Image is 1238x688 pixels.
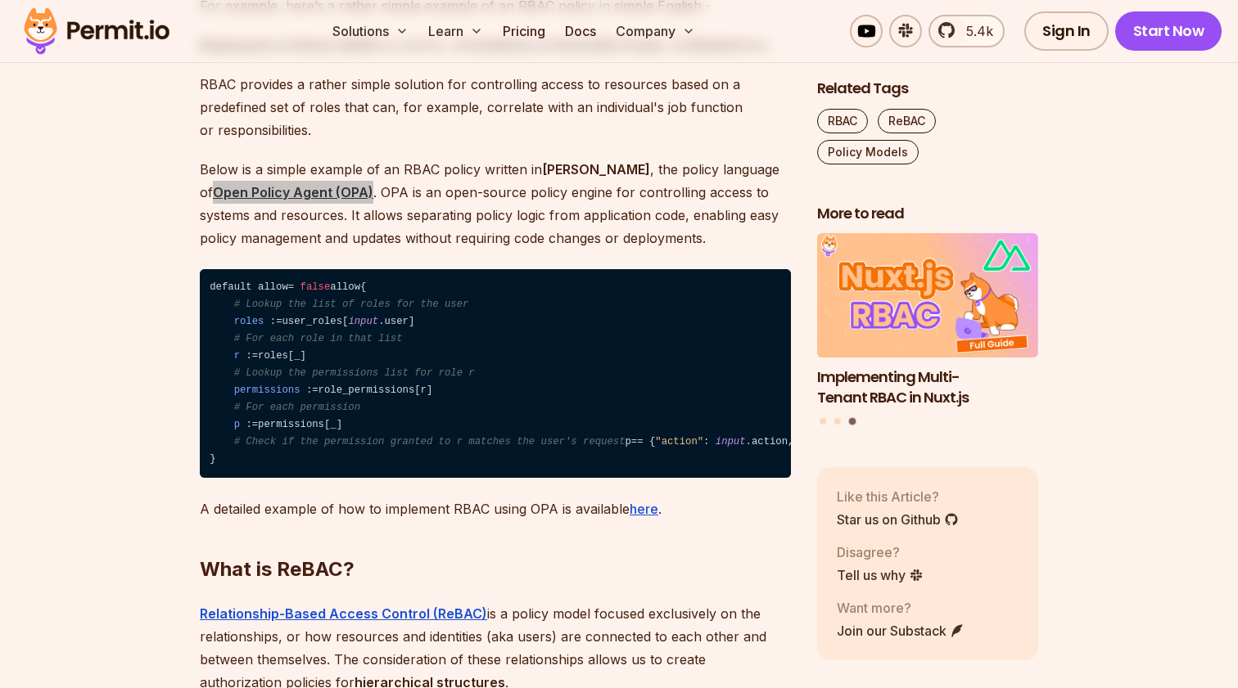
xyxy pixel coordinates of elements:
[631,436,637,447] span: =
[300,350,306,362] span: ]
[200,269,791,479] code: default allow allow user_roles .user roles _ role_permissions r permissions _ p .action, .object
[234,419,240,430] span: p
[956,21,993,41] span: 5.4k
[234,402,360,413] span: # For each permission
[234,350,240,362] span: r
[337,419,342,430] span: ]
[817,109,868,133] a: RBAC
[649,436,655,447] span: {
[200,605,487,622] a: Relationship-Based Access Control (ReBAC)
[817,234,1038,428] div: Posts
[703,436,709,447] span: :
[234,299,469,310] span: # Lookup the list of roles for the user
[817,234,1038,408] li: 3 of 3
[306,384,312,396] span: :
[422,15,490,47] button: Learn
[312,384,318,396] span: =
[234,333,403,344] span: # For each role in that list
[542,161,650,178] strong: [PERSON_NAME]
[716,436,746,447] span: input
[427,384,432,396] span: ]
[252,419,258,430] span: =
[837,565,924,585] a: Tell us why
[817,234,1038,408] a: Implementing Multi-Tenant RBAC in Nuxt.jsImplementing Multi-Tenant RBAC in Nuxt.js
[929,15,1005,47] a: 5.4k
[609,15,702,47] button: Company
[630,501,658,517] a: here
[1024,11,1109,51] a: Sign In
[210,453,215,465] span: }
[234,436,626,447] span: # Check if the permission granted to r matches the user's request
[16,3,177,59] img: Permit logo
[878,109,936,133] a: ReBAC
[837,510,959,529] a: Star us on Github
[213,184,373,200] a: Open Policy Agent (OPA)
[326,15,415,47] button: Solutions
[1115,11,1222,51] a: Start Now
[276,316,282,327] span: =
[234,384,300,396] span: permissions
[817,234,1038,358] img: Implementing Multi-Tenant RBAC in Nuxt.js
[324,419,330,430] span: [
[360,281,366,293] span: {
[252,350,258,362] span: =
[817,204,1038,224] h2: More to read
[837,598,965,618] p: Want more?
[270,316,276,327] span: :
[834,419,841,425] button: Go to slide 2
[200,73,791,142] p: RBAC provides a rather simple solution for controlling access to resources based on a predefined ...
[837,487,959,506] p: Like this Article?
[558,15,603,47] a: Docs
[200,158,791,250] p: Below is a simple example of an RBAC policy written in , the policy language of . OPA is an open-...
[820,419,826,425] button: Go to slide 1
[288,350,294,362] span: [
[288,281,294,293] span: =
[246,419,251,430] span: :
[848,418,856,425] button: Go to slide 3
[348,316,378,327] span: input
[246,350,251,362] span: :
[200,491,791,582] h2: What is ReBAC?
[837,542,924,562] p: Disagree?
[496,15,552,47] a: Pricing
[300,281,331,293] span: false
[234,367,475,379] span: # Lookup the permissions list for role r
[200,497,791,520] p: A detailed example of how to implement RBAC using OPA is available .
[414,384,420,396] span: [
[655,436,703,447] span: "action"
[234,316,264,327] span: roles
[817,79,1038,99] h2: Related Tags
[637,436,643,447] span: =
[817,367,1038,408] h3: Implementing Multi-Tenant RBAC in Nuxt.js
[409,316,414,327] span: ]
[817,140,919,164] a: Policy Models
[342,316,348,327] span: [
[837,621,965,641] a: Join our Substack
